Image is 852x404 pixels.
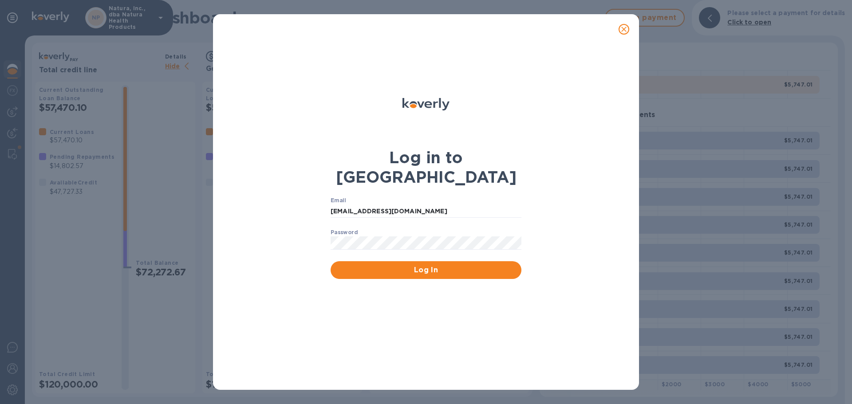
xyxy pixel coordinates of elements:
[331,230,358,235] label: Password
[336,148,517,187] b: Log in to [GEOGRAPHIC_DATA]
[331,204,521,218] input: Email
[338,265,514,275] span: Log In
[613,19,635,40] button: close
[331,261,521,279] button: Log In
[402,98,450,110] img: Koverly
[808,361,852,404] iframe: Chat Widget
[331,198,346,204] label: Email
